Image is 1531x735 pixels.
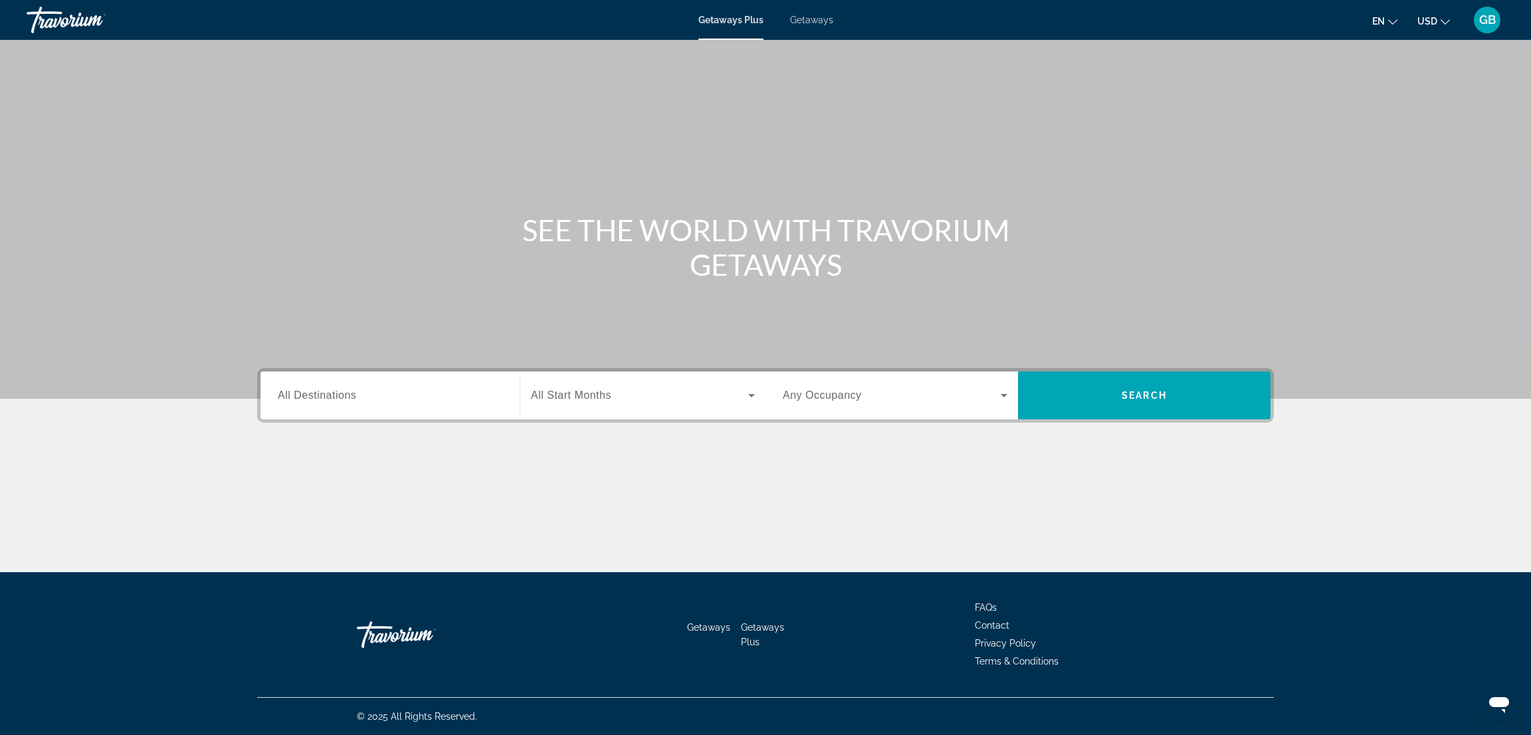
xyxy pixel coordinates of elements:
[1417,16,1437,27] span: USD
[357,615,490,655] a: Travorium
[975,620,1009,631] a: Contact
[357,711,477,722] span: © 2025 All Rights Reserved.
[1372,11,1397,31] button: Change language
[531,389,611,401] span: All Start Months
[975,638,1036,649] a: Privacy Policy
[1417,11,1450,31] button: Change currency
[516,213,1015,282] h1: SEE THE WORLD WITH TRAVORIUM GETAWAYS
[278,389,356,401] span: All Destinations
[687,622,730,633] a: Getaways
[783,389,862,401] span: Any Occupancy
[260,371,1271,419] div: Search widget
[975,656,1059,667] a: Terms & Conditions
[1018,371,1271,419] button: Search
[27,3,159,37] a: Travorium
[741,622,784,647] a: Getaways Plus
[1372,16,1385,27] span: en
[1470,6,1504,34] button: User Menu
[790,15,833,25] a: Getaways
[1122,390,1167,401] span: Search
[975,602,997,613] a: FAQs
[1478,682,1520,724] iframe: Кнопка запуска окна обмена сообщениями
[1479,13,1496,27] span: GB
[698,15,764,25] a: Getaways Plus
